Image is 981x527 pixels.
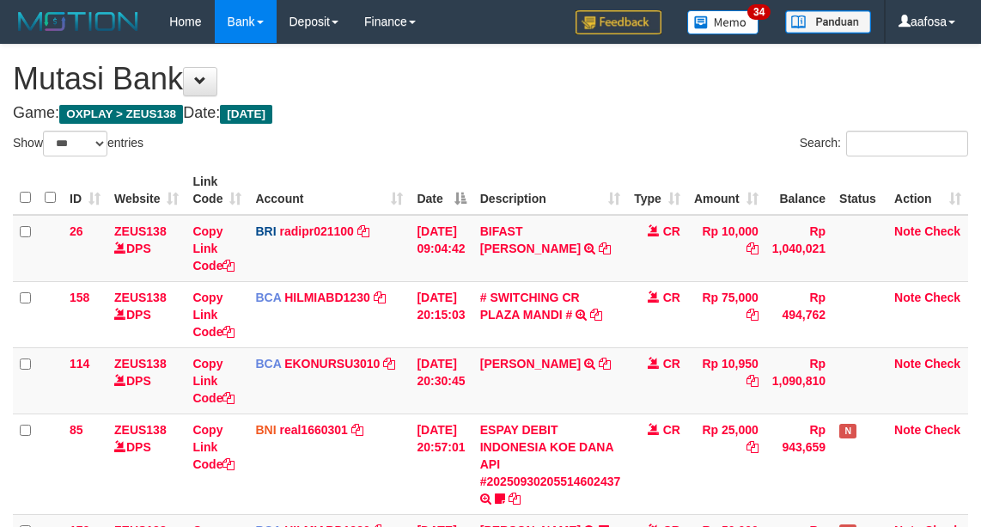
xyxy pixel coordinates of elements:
td: [DATE] 20:15:03 [410,281,472,347]
a: Copy Rp 10,000 to clipboard [746,242,759,255]
a: Copy real1660301 to clipboard [351,423,363,437]
a: Copy Link Code [192,423,235,471]
td: Rp 494,762 [765,281,832,347]
a: # SWITCHING CR PLAZA MANDI # [480,291,580,322]
span: 34 [747,4,771,20]
span: OXPLAY > ZEUS138 [59,105,183,124]
th: Date: activate to sort column descending [410,166,472,215]
img: MOTION_logo.png [13,9,143,34]
a: Copy HILMIABD1230 to clipboard [374,291,386,304]
a: Copy Link Code [192,224,235,273]
th: Balance [765,166,832,215]
a: Check [924,224,960,238]
a: Note [894,357,921,371]
a: EKONURSU3010 [284,357,380,371]
select: Showentries [43,131,107,156]
span: BRI [255,224,276,238]
a: [PERSON_NAME] [480,357,581,371]
img: panduan.png [785,10,871,34]
a: Check [924,423,960,437]
td: Rp 10,950 [687,347,765,414]
td: DPS [107,281,186,347]
span: CR [663,291,680,304]
a: ZEUS138 [114,423,167,437]
span: 114 [70,357,89,371]
a: Copy EKONURSU3010 to clipboard [383,357,395,371]
span: 85 [70,423,83,437]
a: Check [924,357,960,371]
td: DPS [107,347,186,414]
a: Copy BIFAST ERIKA S PAUN to clipboard [599,242,611,255]
a: ZEUS138 [114,224,167,238]
a: radipr021100 [279,224,353,238]
span: 158 [70,291,89,304]
a: ESPAY DEBIT INDONESIA KOE DANA API #20250930205514602437 [480,423,621,488]
span: CR [663,224,680,238]
th: Link Code: activate to sort column ascending [186,166,248,215]
span: BNI [255,423,276,437]
span: BCA [255,357,281,371]
td: Rp 943,659 [765,414,832,514]
td: Rp 1,090,810 [765,347,832,414]
th: Account: activate to sort column ascending [248,166,410,215]
td: Rp 25,000 [687,414,765,514]
h1: Mutasi Bank [13,62,968,96]
td: Rp 10,000 [687,215,765,282]
a: BIFAST [PERSON_NAME] [480,224,581,255]
span: Has Note [839,424,856,438]
a: Copy AHMAD AGUSTI to clipboard [599,357,611,371]
td: Rp 1,040,021 [765,215,832,282]
label: Show entries [13,131,143,156]
a: HILMIABD1230 [284,291,370,304]
a: Copy ESPAY DEBIT INDONESIA KOE DANA API #20250930205514602437 to clipboard [509,492,521,506]
th: Amount: activate to sort column ascending [687,166,765,215]
img: Feedback.jpg [576,10,661,34]
td: DPS [107,414,186,514]
span: [DATE] [220,105,272,124]
a: Note [894,224,921,238]
span: CR [663,357,680,371]
th: Description: activate to sort column ascending [473,166,628,215]
img: Button%20Memo.svg [687,10,759,34]
a: Copy Rp 10,950 to clipboard [746,374,759,388]
th: ID: activate to sort column ascending [63,166,107,215]
a: Copy Rp 25,000 to clipboard [746,440,759,454]
a: Copy Link Code [192,291,235,339]
a: Copy radipr021100 to clipboard [357,224,369,238]
th: Status [832,166,887,215]
label: Search: [800,131,968,156]
span: 26 [70,224,83,238]
span: CR [663,423,680,437]
a: Note [894,423,921,437]
a: Copy Rp 75,000 to clipboard [746,308,759,322]
a: Note [894,291,921,304]
a: ZEUS138 [114,291,167,304]
span: BCA [255,291,281,304]
td: [DATE] 09:04:42 [410,215,472,282]
th: Action: activate to sort column ascending [887,166,968,215]
th: Website: activate to sort column ascending [107,166,186,215]
a: Copy # SWITCHING CR PLAZA MANDI # to clipboard [590,308,602,322]
a: real1660301 [279,423,347,437]
a: Check [924,291,960,304]
input: Search: [846,131,968,156]
a: Copy Link Code [192,357,235,405]
td: DPS [107,215,186,282]
td: [DATE] 20:30:45 [410,347,472,414]
h4: Game: Date: [13,105,968,122]
td: [DATE] 20:57:01 [410,414,472,514]
th: Type: activate to sort column ascending [627,166,687,215]
a: ZEUS138 [114,357,167,371]
td: Rp 75,000 [687,281,765,347]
